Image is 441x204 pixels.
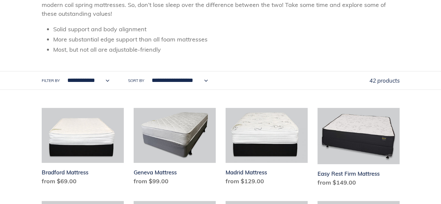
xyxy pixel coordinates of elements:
a: Bradford Mattress [42,108,124,188]
span: 42 products [369,77,400,84]
label: Sort by [128,78,144,84]
a: Easy Rest Firm Mattress [318,108,400,190]
a: Madrid Mattress [226,108,308,188]
li: Solid support and body alignment [53,25,400,34]
a: Geneva Mattress [134,108,216,188]
li: Most, but not all are adjustable-friendly [53,45,400,54]
label: Filter by [42,78,60,84]
li: More substantial edge support than all foam mattresses [53,35,400,44]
